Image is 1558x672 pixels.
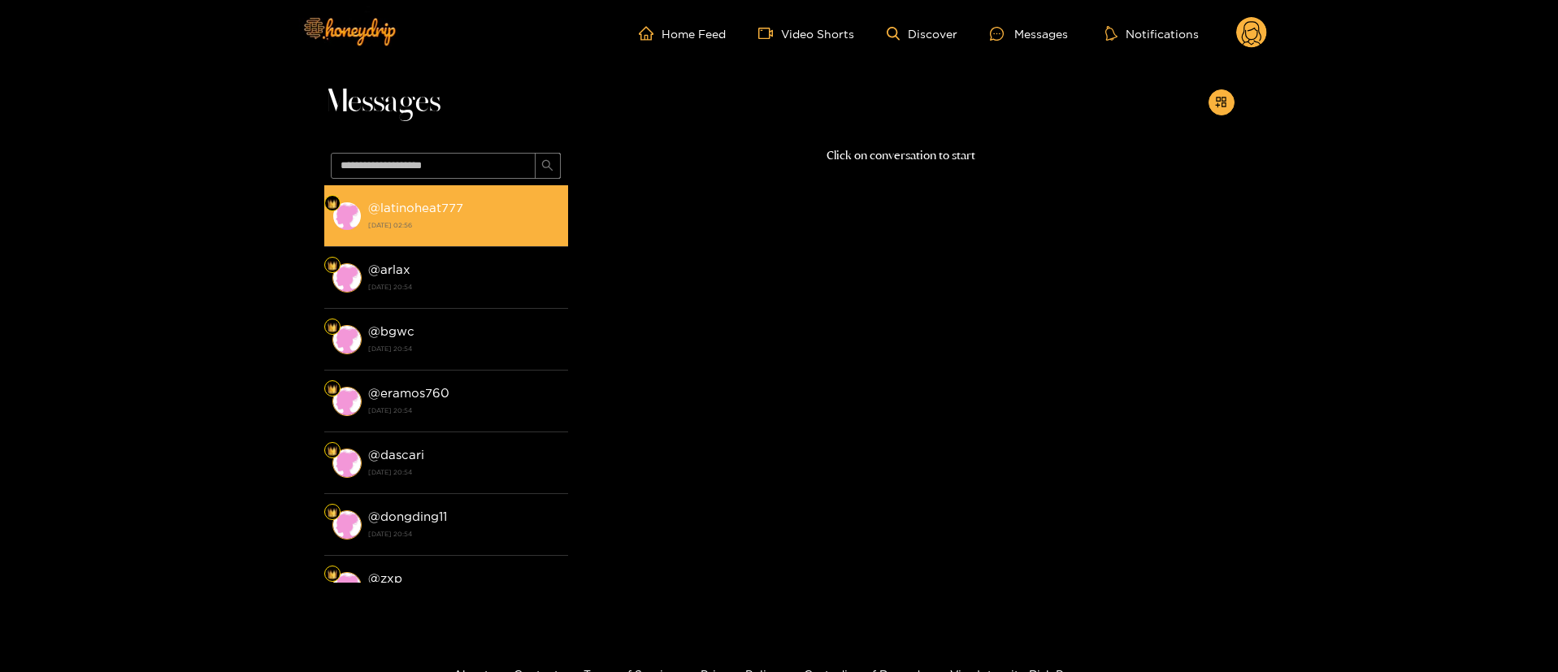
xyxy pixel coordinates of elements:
[328,261,337,271] img: Fan Level
[328,199,337,209] img: Fan Level
[324,83,440,122] span: Messages
[639,26,662,41] span: home
[332,572,362,601] img: conversation
[368,386,449,400] strong: @ eramos760
[535,153,561,179] button: search
[368,341,560,356] strong: [DATE] 20:54
[332,510,362,540] img: conversation
[328,323,337,332] img: Fan Level
[368,527,560,541] strong: [DATE] 20:54
[332,202,362,231] img: conversation
[368,403,560,418] strong: [DATE] 20:54
[368,448,424,462] strong: @ dascari
[332,325,362,354] img: conversation
[368,218,560,232] strong: [DATE] 02:56
[368,465,560,479] strong: [DATE] 20:54
[568,146,1235,165] p: Click on conversation to start
[758,26,854,41] a: Video Shorts
[1209,89,1235,115] button: appstore-add
[758,26,781,41] span: video-camera
[368,324,414,338] strong: @ bgwc
[368,262,410,276] strong: @ arlax
[328,570,337,579] img: Fan Level
[328,446,337,456] img: Fan Level
[1215,96,1227,110] span: appstore-add
[328,508,337,518] img: Fan Level
[368,571,402,585] strong: @ zxp
[332,263,362,293] img: conversation
[332,449,362,478] img: conversation
[368,509,447,523] strong: @ dongding11
[887,27,957,41] a: Discover
[639,26,726,41] a: Home Feed
[368,201,463,215] strong: @ latinoheat777
[368,280,560,294] strong: [DATE] 20:54
[332,387,362,416] img: conversation
[541,159,553,173] span: search
[1100,25,1204,41] button: Notifications
[328,384,337,394] img: Fan Level
[990,24,1068,43] div: Messages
